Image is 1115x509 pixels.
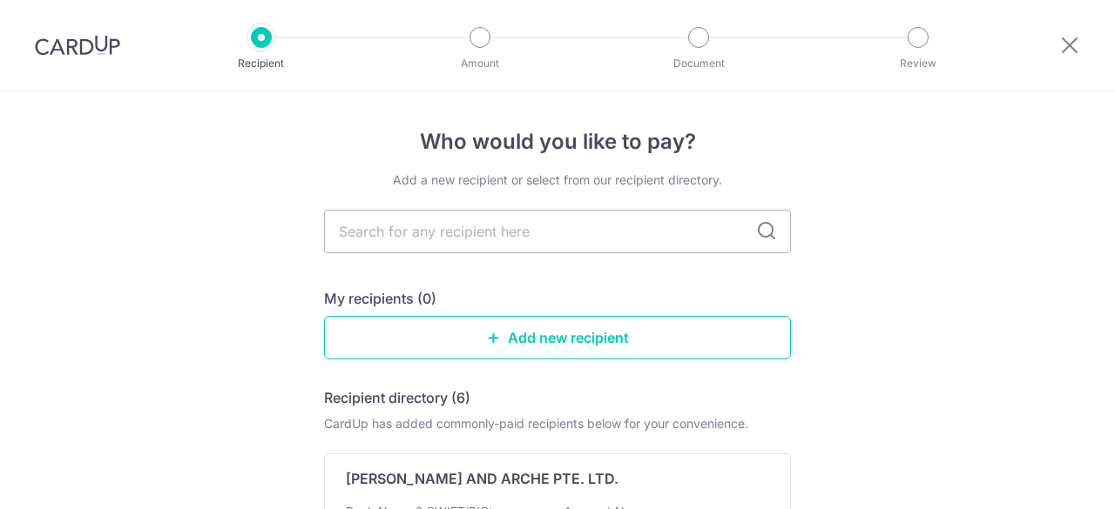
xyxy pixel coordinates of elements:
[324,126,791,157] h4: Who would you like to pay?
[324,415,791,432] div: CardUp has added commonly-paid recipients below for your convenience.
[324,387,470,408] h5: Recipient directory (6)
[854,55,983,72] p: Review
[346,468,618,489] p: [PERSON_NAME] AND ARCHE PTE. LTD.
[1003,457,1098,500] iframe: Opens a widget where you can find more information
[324,288,436,309] h5: My recipients (0)
[634,55,763,72] p: Document
[324,171,791,189] div: Add a new recipient or select from our recipient directory.
[416,55,544,72] p: Amount
[324,210,791,253] input: Search for any recipient here
[197,55,326,72] p: Recipient
[35,35,120,56] img: CardUp
[324,316,791,359] a: Add new recipient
